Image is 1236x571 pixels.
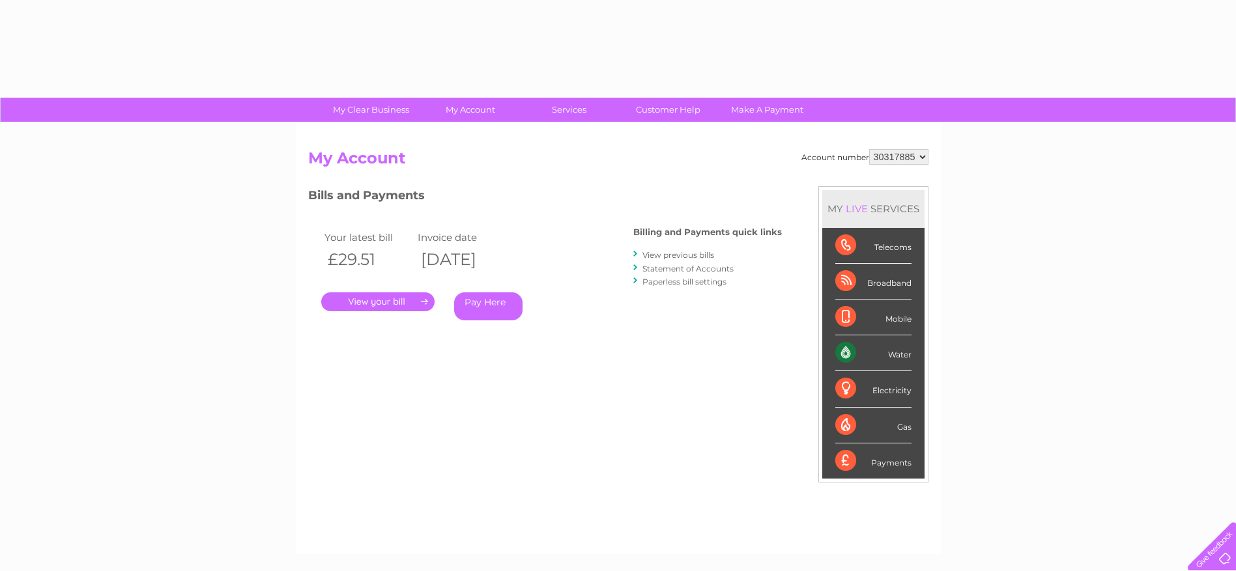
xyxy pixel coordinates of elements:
[515,98,623,122] a: Services
[835,335,912,371] div: Water
[308,186,782,209] h3: Bills and Payments
[633,227,782,237] h4: Billing and Payments quick links
[713,98,821,122] a: Make A Payment
[321,229,415,246] td: Your latest bill
[414,246,508,273] th: [DATE]
[308,149,928,174] h2: My Account
[835,299,912,335] div: Mobile
[416,98,524,122] a: My Account
[642,250,714,260] a: View previous bills
[642,264,734,273] a: Statement of Accounts
[642,277,726,286] a: Paperless bill settings
[321,292,435,311] a: .
[843,202,870,215] div: LIVE
[835,371,912,407] div: Electricity
[321,246,415,273] th: £29.51
[317,98,425,122] a: My Clear Business
[835,408,912,443] div: Gas
[835,228,912,264] div: Telecoms
[454,292,523,320] a: Pay Here
[835,264,912,299] div: Broadband
[801,149,928,165] div: Account number
[614,98,722,122] a: Customer Help
[822,190,925,227] div: MY SERVICES
[414,229,508,246] td: Invoice date
[835,443,912,479] div: Payments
